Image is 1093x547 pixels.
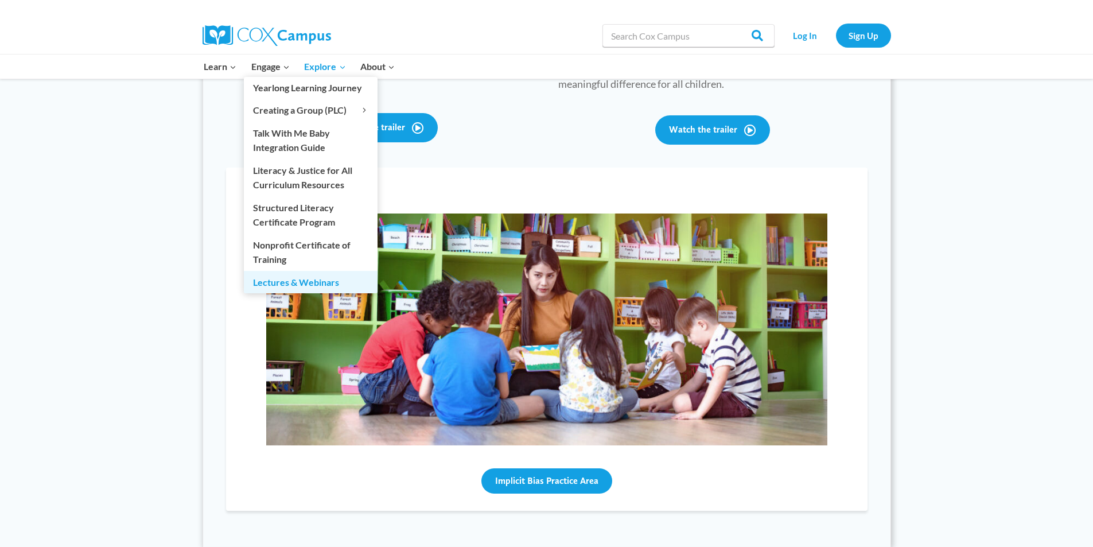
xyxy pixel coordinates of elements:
[244,77,378,99] a: Yearlong Learning Journey
[780,24,891,47] nav: Secondary Navigation
[197,55,402,79] nav: Primary Navigation
[203,25,331,46] img: Cox Campus
[244,159,378,196] a: Literacy & Justice for All Curriculum Resources
[266,214,827,445] img: IBpracticebanner_cropped.jpg
[353,55,402,79] button: Child menu of About
[602,24,775,47] input: Search Cox Campus
[780,24,830,47] a: Log In
[836,24,891,47] a: Sign Up
[244,196,378,233] a: Structured Literacy Certificate Program
[655,115,770,145] a: Watch the trailer
[226,168,868,511] a: Implicit Bias Practice Area
[244,122,378,158] a: Talk With Me Baby Integration Guide
[297,55,353,79] button: Child menu of Explore
[669,124,737,135] span: Watch the trailer
[244,271,378,293] a: Lectures & Webinars
[244,234,378,270] a: Nonprofit Certificate of Training
[197,55,244,79] button: Child menu of Learn
[481,468,612,494] button: Implicit Bias Practice Area
[244,99,378,121] button: Child menu of Creating a Group (PLC)
[323,113,438,142] a: Watch the trailer
[244,55,297,79] button: Child menu of Engage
